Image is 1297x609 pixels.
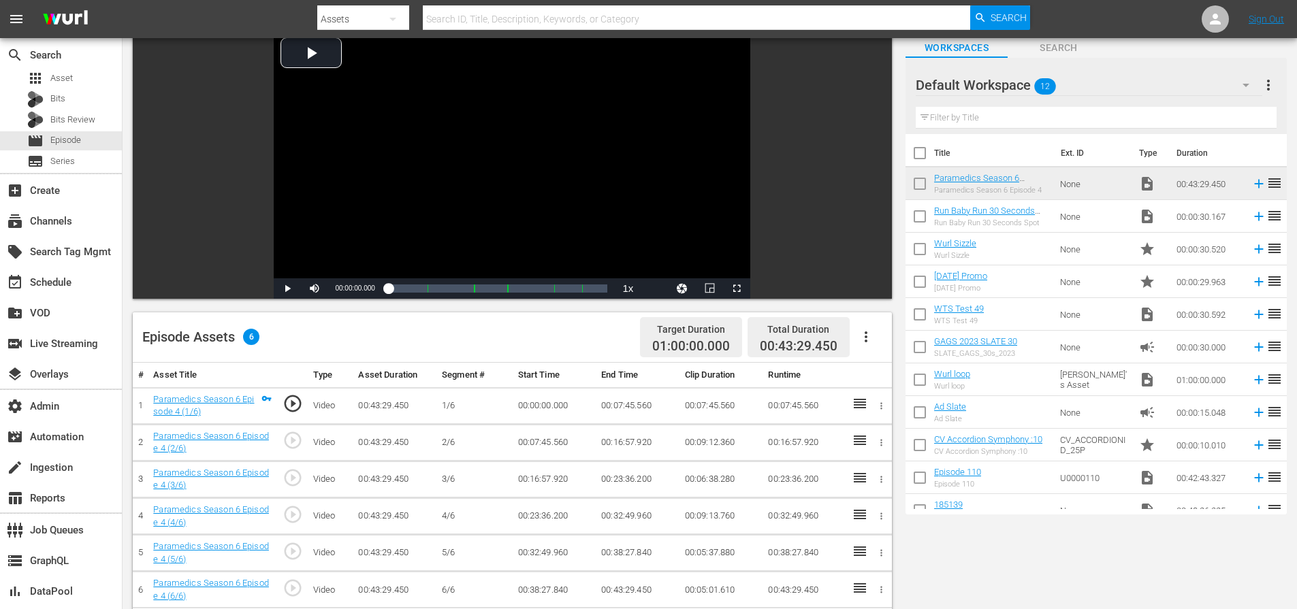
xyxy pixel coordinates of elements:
[934,447,1042,456] div: CV Accordion Symphony :10
[614,278,641,299] button: Playback Rate
[1139,306,1155,323] span: Video
[153,431,269,454] a: Paramedics Season 6 Episode 4 (2/6)
[1266,306,1283,322] span: reorder
[148,363,277,388] th: Asset Title
[513,572,596,608] td: 00:38:27.840
[133,424,148,461] td: 2
[1266,338,1283,355] span: reorder
[934,480,981,489] div: Episode 110
[916,66,1262,104] div: Default Workspace
[50,71,73,85] span: Asset
[1139,339,1155,355] span: Ad
[1171,363,1246,396] td: 01:00:00.000
[1171,200,1246,233] td: 00:00:30.167
[679,572,763,608] td: 00:05:01.610
[513,424,596,461] td: 00:07:45.560
[1260,69,1277,101] button: more_vert
[934,173,1025,193] a: Paramedics Season 6 Episode 4
[1055,461,1134,494] td: U0000110
[1034,72,1056,101] span: 12
[308,387,353,424] td: Video
[652,320,730,339] div: Target Duration
[679,461,763,497] td: 00:06:38.280
[934,382,970,391] div: Wurl loop
[1171,331,1246,363] td: 00:00:30.000
[934,205,1040,226] a: Run Baby Run 30 Seconds Spot
[596,535,679,572] td: 00:38:27.840
[308,572,353,608] td: Video
[274,31,750,299] div: Video Player
[970,5,1030,30] button: Search
[283,541,303,561] span: play_circle_outline
[1251,503,1266,518] svg: Add to Episode
[1251,340,1266,355] svg: Add to Episode
[436,424,512,461] td: 2/6
[1266,501,1283,518] span: reorder
[353,363,436,388] th: Asset Duration
[1251,372,1266,387] svg: Add to Episode
[679,387,763,424] td: 00:07:45.560
[1131,134,1168,172] th: Type
[1139,404,1155,421] span: Ad
[1266,404,1283,420] span: reorder
[1251,470,1266,485] svg: Add to Episode
[283,430,303,450] span: play_circle_outline
[934,271,987,281] a: [DATE] Promo
[308,363,353,388] th: Type
[1171,233,1246,265] td: 00:00:30.520
[27,91,44,108] div: Bits
[7,553,23,569] span: GraphQL
[1266,208,1283,224] span: reorder
[669,278,696,299] button: Jump To Time
[934,434,1042,444] a: CV Accordion Symphony :10
[1139,208,1155,225] span: Video
[33,3,98,35] img: ans4CAIJ8jUAAAAAAAAAAAAAAAAAAAAAAAAgQb4GAAAAAAAAAAAAAAAAAAAAAAAAJMjXAAAAAAAAAAAAAAAAAAAAAAAAgAT5G...
[934,499,963,510] a: 185139
[679,535,763,572] td: 00:05:37.880
[596,424,679,461] td: 00:16:57.920
[353,461,436,497] td: 00:43:29.450
[679,424,763,461] td: 00:09:12.360
[1055,298,1134,331] td: None
[436,572,512,608] td: 6/6
[7,274,23,291] span: Schedule
[934,284,987,293] div: [DATE] Promo
[934,349,1017,358] div: SLATE_GAGS_30s_2023
[1139,437,1155,453] span: Promo
[763,535,846,572] td: 00:38:27.840
[353,498,436,535] td: 00:43:29.450
[7,459,23,476] span: Ingestion
[1260,77,1277,93] span: more_vert
[50,154,75,168] span: Series
[763,387,846,424] td: 00:07:45.560
[763,461,846,497] td: 00:23:36.200
[133,363,148,388] th: #
[7,182,23,199] span: Create
[7,583,23,599] span: DataPool
[696,278,723,299] button: Picture-in-Picture
[991,5,1027,30] span: Search
[513,535,596,572] td: 00:32:49.960
[243,329,259,345] span: 6
[27,133,44,149] span: Episode
[1139,241,1155,257] span: Promo
[1168,134,1250,172] th: Duration
[1055,363,1134,396] td: [PERSON_NAME]'s Asset
[934,401,966,412] a: Ad Slate
[1055,396,1134,429] td: None
[513,461,596,497] td: 00:16:57.920
[308,498,353,535] td: Video
[652,339,730,355] span: 01:00:00.000
[7,335,23,352] span: Live Streaming
[763,498,846,535] td: 00:32:49.960
[50,113,95,127] span: Bits Review
[133,498,148,535] td: 4
[308,424,353,461] td: Video
[153,394,254,417] a: Paramedics Season 6 Episode 4 (1/6)
[1251,307,1266,322] svg: Add to Episode
[1266,273,1283,289] span: reorder
[153,467,269,491] a: Paramedics Season 6 Episode 4 (3/6)
[679,498,763,535] td: 00:09:13.760
[1055,265,1134,298] td: None
[1055,429,1134,461] td: CV_ACCORDIONID_25P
